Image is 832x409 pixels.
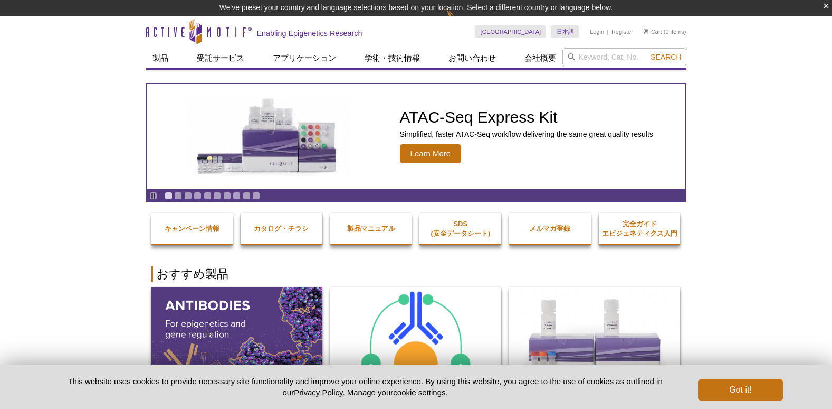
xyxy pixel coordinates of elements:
a: 製品 [146,48,175,68]
a: Go to slide 7 [223,192,231,200]
a: メルマガ登録 [509,213,591,244]
a: 日本語 [551,25,579,38]
button: cookie settings [393,388,445,397]
button: Search [647,52,684,62]
a: Privacy Policy [294,388,342,397]
span: Learn More [400,144,462,163]
button: Got it! [698,379,782,401]
h2: おすすめ製品 [151,266,681,282]
a: Go to slide 1 [165,192,173,200]
strong: カタログ・チラシ [254,225,309,233]
a: SDS(安全データシート) [419,209,501,249]
p: This website uses cookies to provide necessary site functionality and improve your online experie... [50,376,681,398]
a: Go to slide 5 [204,192,212,200]
a: お問い合わせ [442,48,502,68]
input: Keyword, Cat. No. [562,48,686,66]
a: Go to slide 2 [174,192,182,200]
li: | [607,25,609,38]
a: Cart [644,28,662,35]
a: Go to slide 9 [243,192,251,200]
a: 受託サービス [190,48,251,68]
h2: ATAC-Seq Express Kit [400,109,653,125]
a: [GEOGRAPHIC_DATA] [475,25,547,38]
a: 学術・技術情報 [358,48,426,68]
img: ChIC/CUT&RUN Assay Kit [330,287,501,392]
a: Login [590,28,604,35]
img: ATAC-Seq Express Kit [181,96,355,176]
a: ATAC-Seq Express Kit ATAC-Seq Express Kit Simplified, faster ATAC-Seq workflow delivering the sam... [147,84,685,189]
strong: 完全ガイド エピジェネティクス入門 [602,220,677,237]
a: Register [611,28,633,35]
p: Simplified, faster ATAC-Seq workflow delivering the same great quality results [400,129,653,139]
a: Toggle autoplay [149,192,157,200]
img: All Antibodies [151,287,322,391]
a: カタログ・チラシ [241,213,322,244]
a: キャンペーン情報 [151,213,233,244]
a: Go to slide 3 [184,192,192,200]
img: DNA Library Prep Kit for Illumina [509,287,680,391]
a: アプリケーション [266,48,342,68]
article: ATAC-Seq Express Kit [147,84,685,189]
a: Go to slide 10 [252,192,260,200]
a: 完全ガイドエピジェネティクス入門 [599,209,681,249]
a: Go to slide 6 [213,192,221,200]
img: Change Here [446,8,474,33]
strong: キャンペーン情報 [165,225,219,233]
strong: 製品マニュアル [347,225,395,233]
strong: メルマガ登録 [529,225,570,233]
h2: Enabling Epigenetics Research [257,29,362,38]
a: 製品マニュアル [330,213,412,244]
a: Go to slide 4 [194,192,202,200]
img: Your Cart [644,29,648,34]
a: Go to slide 8 [233,192,241,200]
span: Search [651,53,681,61]
li: (0 items) [644,25,686,38]
strong: SDS (安全データシート) [431,220,490,237]
a: 会社概要 [518,48,562,68]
